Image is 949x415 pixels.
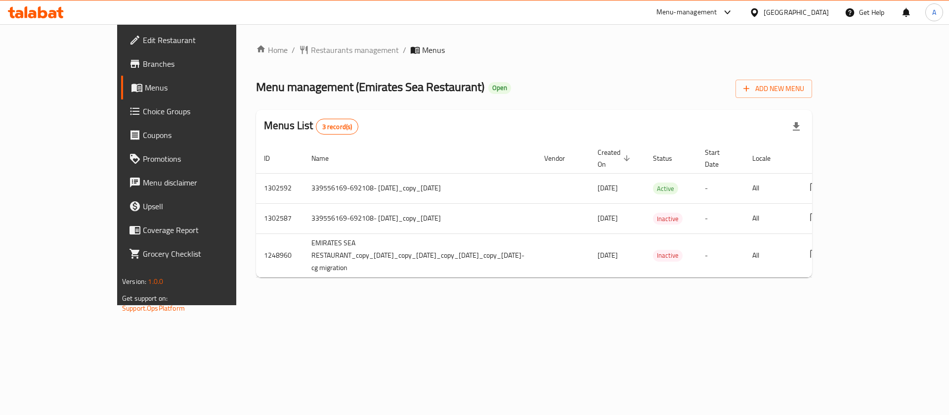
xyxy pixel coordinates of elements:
div: Total records count [316,119,359,135]
span: Get support on: [122,292,168,305]
span: 1.0.0 [148,275,163,288]
span: Menus [145,82,268,93]
a: Coverage Report [121,218,276,242]
a: Menu disclaimer [121,171,276,194]
td: 1248960 [256,233,303,277]
span: Add New Menu [743,83,804,95]
h2: Menus List [264,118,358,135]
span: Active [653,183,678,194]
span: Created On [598,146,633,170]
span: Name [311,152,342,164]
span: ID [264,152,283,164]
a: Grocery Checklist [121,242,276,266]
td: - [697,173,744,203]
span: [DATE] [598,212,618,225]
li: / [403,44,406,56]
span: Choice Groups [143,105,268,117]
button: more [803,177,827,200]
span: A [932,7,936,18]
td: All [744,173,795,203]
span: Upsell [143,200,268,212]
td: - [697,233,744,277]
span: Inactive [653,250,683,261]
span: Locale [752,152,783,164]
span: Menus [422,44,445,56]
div: Menu-management [656,6,717,18]
div: Active [653,183,678,194]
span: Open [488,84,511,92]
span: Version: [122,275,146,288]
span: Promotions [143,153,268,165]
a: Edit Restaurant [121,28,276,52]
td: All [744,203,795,233]
a: Upsell [121,194,276,218]
th: Actions [795,143,906,174]
td: 339556169-692108- [DATE]_copy_[DATE] [303,173,536,203]
span: Grocery Checklist [143,248,268,260]
a: Choice Groups [121,99,276,123]
td: 339556169-692108- [DATE]_copy_[DATE] [303,203,536,233]
li: / [292,44,295,56]
div: Export file [784,115,808,138]
span: [DATE] [598,182,618,194]
td: - [697,203,744,233]
a: Coupons [121,123,276,147]
a: Menus [121,76,276,99]
div: Inactive [653,250,683,262]
td: All [744,233,795,277]
span: Coverage Report [143,224,268,236]
span: Status [653,152,685,164]
span: Vendor [544,152,578,164]
span: Coupons [143,129,268,141]
nav: breadcrumb [256,44,812,56]
table: enhanced table [256,143,906,277]
span: [DATE] [598,249,618,262]
td: 1302592 [256,173,303,203]
button: more [803,243,827,267]
span: Restaurants management [311,44,399,56]
div: [GEOGRAPHIC_DATA] [764,7,829,18]
div: Open [488,82,511,94]
span: Branches [143,58,268,70]
button: Add New Menu [735,80,812,98]
span: Start Date [705,146,733,170]
span: Inactive [653,213,683,225]
span: Menu disclaimer [143,177,268,188]
a: Promotions [121,147,276,171]
td: EMIRATES SEA RESTAURANT_copy_[DATE]_copy_[DATE]_copy_[DATE]_copy_[DATE]-cg migration [303,233,536,277]
span: 3 record(s) [316,122,358,132]
a: Restaurants management [299,44,399,56]
span: Edit Restaurant [143,34,268,46]
button: more [803,207,827,231]
span: Menu management ( Emirates Sea Restaurant ) [256,76,484,98]
a: Support.OpsPlatform [122,302,185,315]
td: 1302587 [256,203,303,233]
a: Branches [121,52,276,76]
